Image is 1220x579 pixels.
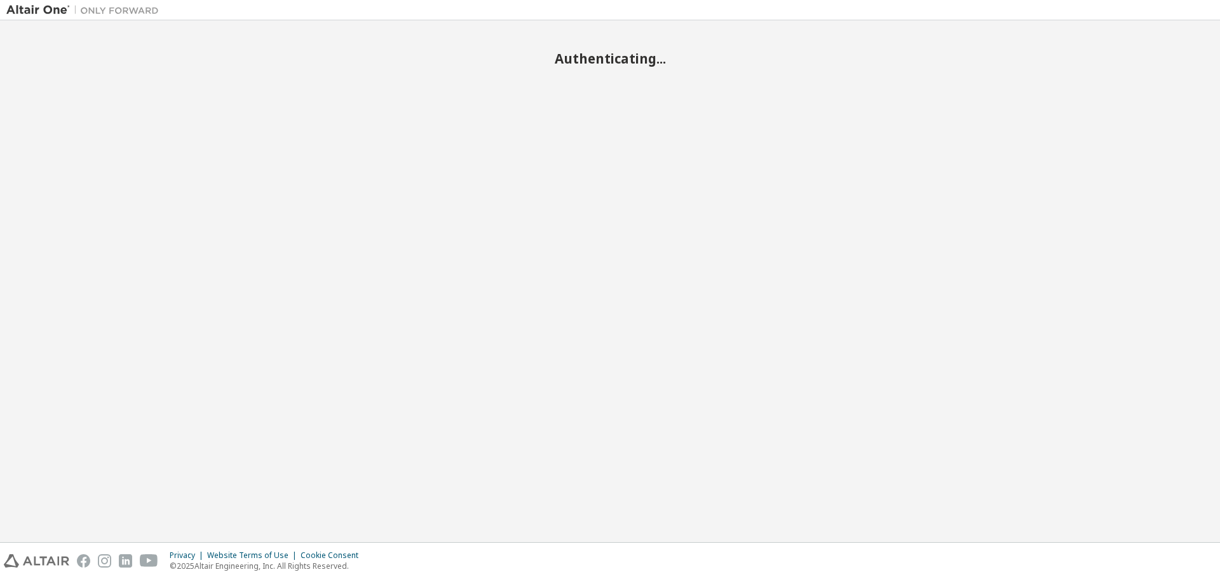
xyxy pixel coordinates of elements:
img: instagram.svg [98,554,111,568]
img: youtube.svg [140,554,158,568]
img: altair_logo.svg [4,554,69,568]
div: Website Terms of Use [207,550,301,561]
p: © 2025 Altair Engineering, Inc. All Rights Reserved. [170,561,366,571]
h2: Authenticating... [6,50,1214,67]
img: facebook.svg [77,554,90,568]
img: linkedin.svg [119,554,132,568]
div: Privacy [170,550,207,561]
div: Cookie Consent [301,550,366,561]
img: Altair One [6,4,165,17]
